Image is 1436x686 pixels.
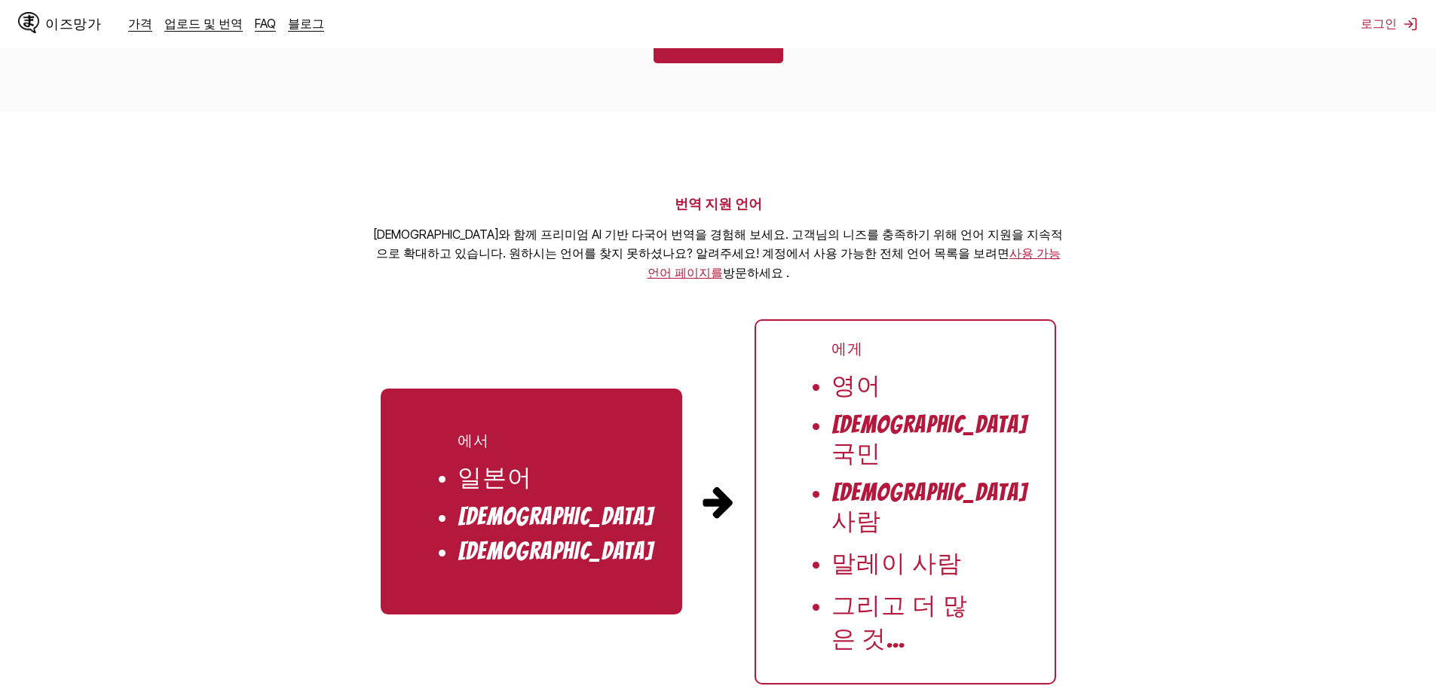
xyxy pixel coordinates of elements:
[458,465,533,490] font: 일본어
[128,16,152,31] a: 가격
[1403,17,1418,32] img: 로그아웃
[18,12,39,33] img: IsManga 로고
[458,504,654,529] font: [DEMOGRAPHIC_DATA]
[1361,16,1418,32] button: 로그인
[675,196,762,212] font: 번역 지원 언어
[831,550,963,576] font: 말레이 사람
[1361,16,1397,31] font: 로그인
[700,483,736,520] img: 소스 언어에서 타겟 언어를 가리키는 화살표
[288,16,324,31] a: 블로그
[755,319,1056,684] ul: 대상 언어
[373,227,1063,261] font: [DEMOGRAPHIC_DATA]와 함께 프리미엄 AI 기반 다국어 번역을 경험해 보세요. 고객님의 니즈를 충족하기 위해 언어 지원을 지속적으로 확대하고 있습니다. 원하시는 ...
[831,480,1028,534] font: [DEMOGRAPHIC_DATA] 사람
[458,432,489,449] font: 에서
[831,593,969,651] font: 그리고 더 많은 것...
[831,373,882,398] font: 영어
[831,340,863,357] font: 에게
[381,389,682,614] ul: 소스 언어
[458,538,654,564] font: [DEMOGRAPHIC_DATA]
[255,16,276,31] a: FAQ
[831,412,1028,466] font: [DEMOGRAPHIC_DATA] 국민
[164,16,243,31] a: 업로드 및 번역
[723,265,789,280] font: 방문하세요 .
[45,17,101,31] font: 이즈망가
[18,12,128,36] a: IsManga 로고이즈망가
